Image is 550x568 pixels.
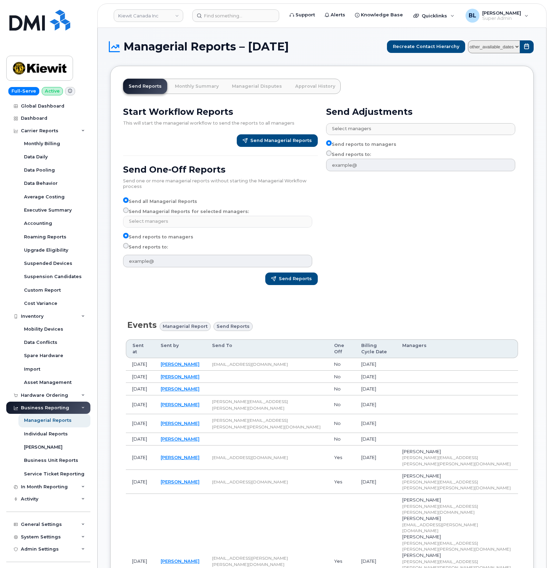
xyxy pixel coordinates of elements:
[161,361,200,367] a: [PERSON_NAME]
[126,414,154,433] td: [DATE]
[212,455,288,460] span: [EMAIL_ADDRESS][DOMAIN_NAME]
[328,339,355,358] th: One Off
[355,339,396,358] th: Billing Cycle Date
[402,479,512,491] div: [PERSON_NAME][EMAIL_ADDRESS][PERSON_NAME][PERSON_NAME][DOMAIN_NAME]
[520,538,545,563] iframe: Messenger Launcher
[126,445,154,470] td: [DATE]
[161,374,200,379] a: [PERSON_NAME]
[328,358,355,371] td: No
[355,371,396,383] td: [DATE]
[402,540,512,552] div: [PERSON_NAME][EMAIL_ADDRESS][PERSON_NAME][PERSON_NAME][DOMAIN_NAME]
[250,137,312,144] span: Send Managerial Reports
[123,207,129,213] input: Send Managerial Reports for selected managers:
[163,323,208,330] span: Managerial Report
[402,515,441,521] span: [PERSON_NAME]
[126,470,154,494] td: [DATE]
[212,479,288,484] span: [EMAIL_ADDRESS][DOMAIN_NAME]
[402,497,441,503] span: [PERSON_NAME]
[387,40,465,53] button: Recreate Contact Hierarchy
[123,243,168,251] label: Send reports to:
[402,552,441,558] span: [PERSON_NAME]
[393,43,459,50] span: Recreate Contact Hierarchy
[126,395,154,414] td: [DATE]
[123,207,249,216] label: Send Managerial Reports for selected managers:
[326,140,332,146] input: Send reports to managers
[402,455,512,466] div: [PERSON_NAME][EMAIL_ADDRESS][PERSON_NAME][PERSON_NAME][DOMAIN_NAME]
[212,399,288,411] span: [PERSON_NAME][EMAIL_ADDRESS][PERSON_NAME][DOMAIN_NAME]
[161,420,200,426] a: [PERSON_NAME]
[123,255,312,267] input: example@
[161,455,200,460] a: [PERSON_NAME]
[355,433,396,445] td: [DATE]
[126,371,154,383] td: [DATE]
[355,470,396,494] td: [DATE]
[328,470,355,494] td: Yes
[161,558,200,564] a: [PERSON_NAME]
[290,79,341,94] a: Approval History
[123,175,318,189] div: Send one or more managerial reports without starting the Managerial Workflow process
[123,117,318,126] div: This will start the managerial workflow to send the reports to all managers
[396,339,518,358] th: Managers
[126,358,154,371] td: [DATE]
[326,150,332,156] input: Send reports to:
[355,383,396,395] td: [DATE]
[326,159,515,171] input: example@
[123,243,129,248] input: Send reports to:
[402,449,441,454] span: [PERSON_NAME]
[328,371,355,383] td: No
[161,479,200,484] a: [PERSON_NAME]
[123,197,197,206] label: Send all Managerial Reports
[123,233,129,238] input: Send reports to managers
[326,106,521,117] h2: Send Adjustments
[328,433,355,445] td: No
[237,134,318,147] button: Send Managerial Reports
[217,323,250,330] span: Send reports
[212,555,288,567] span: [EMAIL_ADDRESS][PERSON_NAME][PERSON_NAME][DOMAIN_NAME]
[328,414,355,433] td: No
[355,358,396,371] td: [DATE]
[126,433,154,445] td: [DATE]
[226,79,288,94] a: Managerial Disputes
[154,339,206,358] th: Sent by
[355,395,396,414] td: [DATE]
[326,150,371,159] label: Send reports to:
[402,503,512,515] div: [PERSON_NAME][EMAIL_ADDRESS][PERSON_NAME][DOMAIN_NAME]
[169,79,224,94] a: Monthly Summary
[123,106,318,117] h2: Start Workflow Reports
[328,383,355,395] td: No
[402,473,441,479] span: [PERSON_NAME]
[161,402,200,407] a: [PERSON_NAME]
[127,320,157,330] span: Events
[123,164,318,175] h2: Send One-Off Reports
[355,445,396,470] td: [DATE]
[123,233,193,241] label: Send reports to managers
[402,534,441,539] span: [PERSON_NAME]
[123,41,289,52] span: Managerial Reports – [DATE]
[123,197,129,203] input: Send all Managerial Reports
[355,414,396,433] td: [DATE]
[126,339,154,358] th: Sent at
[212,362,288,367] span: [EMAIL_ADDRESS][DOMAIN_NAME]
[161,436,200,442] a: [PERSON_NAME]
[279,276,312,282] span: Send Reports
[402,522,512,534] div: [EMAIL_ADDRESS][PERSON_NAME][DOMAIN_NAME]
[126,383,154,395] td: [DATE]
[265,273,318,285] button: Send Reports
[328,445,355,470] td: Yes
[206,339,328,358] th: Send To
[328,395,355,414] td: No
[212,418,321,429] span: [PERSON_NAME][EMAIL_ADDRESS][PERSON_NAME][PERSON_NAME][DOMAIN_NAME]
[326,140,396,149] label: Send reports to managers
[123,79,167,94] a: Send Reports
[161,386,200,392] a: [PERSON_NAME]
